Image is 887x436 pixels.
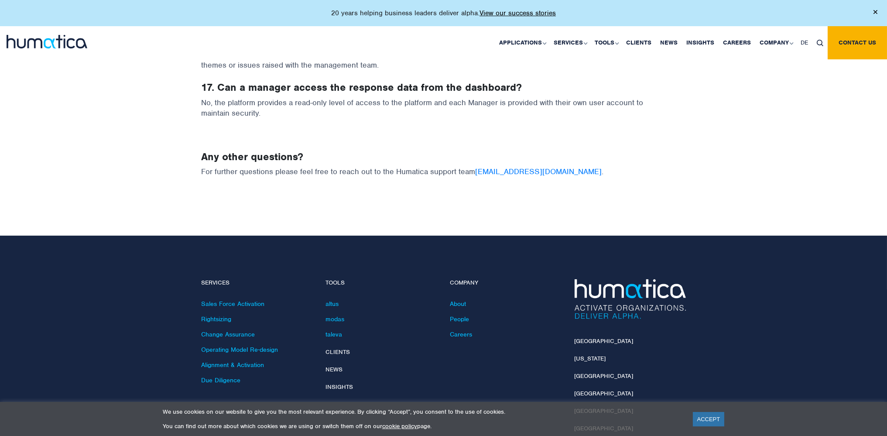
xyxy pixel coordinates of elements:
[202,81,522,94] strong: 17. Can a manager access the response data from the dashboard?
[326,279,437,287] h4: Tools
[495,26,549,59] a: Applications
[575,390,634,397] a: [GEOGRAPHIC_DATA]
[202,166,686,188] p: For further questions please feel free to reach out to the Humatica support team .
[801,39,808,46] span: DE
[163,408,682,415] p: We use cookies on our website to give you the most relevant experience. By clicking “Accept”, you...
[202,150,304,163] strong: Any other questions?
[7,35,87,48] img: logo
[202,330,255,338] a: Change Assurance
[590,26,622,59] a: Tools
[326,330,342,338] a: taleva
[575,337,634,345] a: [GEOGRAPHIC_DATA]
[202,279,313,287] h4: Services
[575,279,686,319] img: Humatica
[326,348,350,356] a: Clients
[693,412,725,426] a: ACCEPT
[622,26,656,59] a: Clients
[326,383,353,391] a: Insights
[326,315,345,323] a: modas
[326,300,339,308] a: altus
[202,346,278,354] a: Operating Model Re-design
[450,330,473,338] a: Careers
[202,300,265,308] a: Sales Force Activation
[326,366,343,373] a: News
[382,422,417,430] a: cookie policy
[575,372,634,380] a: [GEOGRAPHIC_DATA]
[202,361,264,369] a: Alignment & Activation
[202,97,686,129] p: No, the platform provides a read-only level of access to the platform and each Manager is provide...
[202,376,241,384] a: Due Diligence
[682,26,719,59] a: Insights
[549,26,590,59] a: Services
[163,422,682,430] p: You can find out more about which cookies we are using or switch them off on our page.
[828,26,887,59] a: Contact us
[331,9,556,17] p: 20 years helping business leaders deliver alpha.
[450,315,469,323] a: People
[817,40,823,46] img: search_icon
[755,26,796,59] a: Company
[450,279,562,287] h4: Company
[656,26,682,59] a: News
[202,49,686,81] p: No written responses are shared with the company or managers. Where suitable and relevant, Humati...
[202,315,232,323] a: Rightsizing
[476,167,602,176] a: [EMAIL_ADDRESS][DOMAIN_NAME]
[450,300,466,308] a: About
[719,26,755,59] a: Careers
[575,355,606,362] a: [US_STATE]
[796,26,812,59] a: DE
[479,9,556,17] a: View our success stories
